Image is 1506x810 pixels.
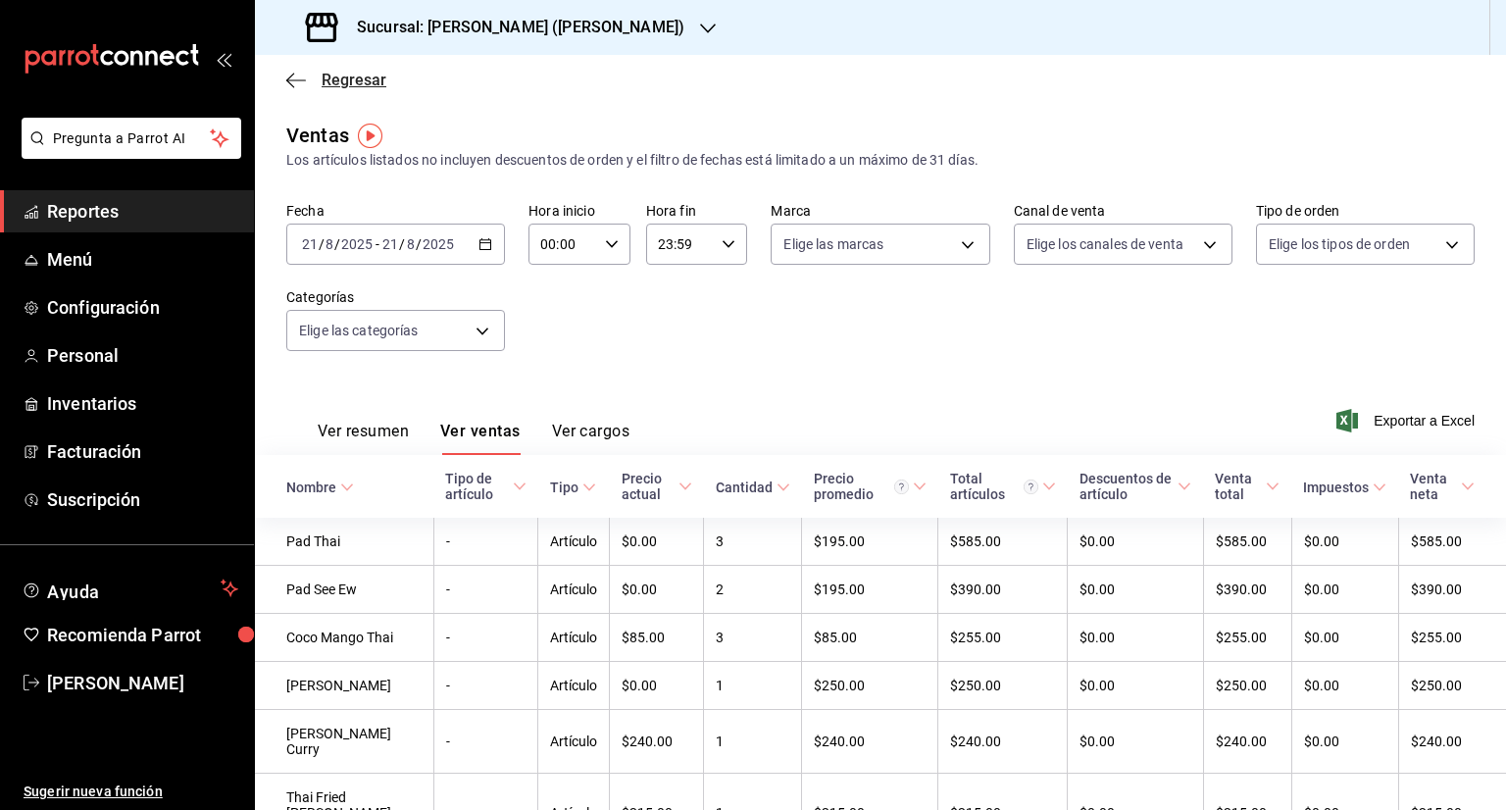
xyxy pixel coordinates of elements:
[1203,662,1291,710] td: $250.00
[610,518,704,566] td: $0.00
[1410,471,1457,502] div: Venta neta
[433,518,537,566] td: -
[1291,662,1398,710] td: $0.00
[938,566,1068,614] td: $390.00
[1269,234,1410,254] span: Elige los tipos de orden
[440,422,521,455] button: Ver ventas
[716,480,790,495] span: Cantidad
[1215,471,1280,502] span: Venta total
[938,614,1068,662] td: $255.00
[340,236,374,252] input: ----
[704,662,802,710] td: 1
[716,480,773,495] div: Cantidad
[771,204,989,218] label: Marca
[538,710,610,774] td: Artículo
[358,124,382,148] button: Tooltip marker
[286,480,354,495] span: Nombre
[1203,566,1291,614] td: $390.00
[704,518,802,566] td: 3
[802,518,938,566] td: $195.00
[1410,471,1475,502] span: Venta neta
[381,236,399,252] input: --
[286,480,336,495] div: Nombre
[255,566,433,614] td: Pad See Ew
[255,662,433,710] td: [PERSON_NAME]
[814,471,927,502] span: Precio promedio
[47,622,238,648] span: Recomienda Parrot
[610,566,704,614] td: $0.00
[538,518,610,566] td: Artículo
[334,236,340,252] span: /
[622,471,692,502] span: Precio actual
[47,246,238,273] span: Menú
[286,71,386,89] button: Regresar
[433,614,537,662] td: -
[216,51,231,67] button: open_drawer_menu
[47,486,238,513] span: Suscripción
[1079,471,1174,502] div: Descuentos de artículo
[938,662,1068,710] td: $250.00
[814,471,909,502] div: Precio promedio
[1203,518,1291,566] td: $585.00
[406,236,416,252] input: --
[47,294,238,321] span: Configuración
[255,614,433,662] td: Coco Mango Thai
[646,204,748,218] label: Hora fin
[538,614,610,662] td: Artículo
[552,422,630,455] button: Ver cargos
[802,710,938,774] td: $240.00
[416,236,422,252] span: /
[802,566,938,614] td: $195.00
[286,121,349,150] div: Ventas
[286,204,505,218] label: Fecha
[1068,566,1203,614] td: $0.00
[894,480,909,494] svg: Precio promedio = Total artículos / cantidad
[47,577,213,600] span: Ayuda
[1398,662,1506,710] td: $250.00
[445,471,508,502] div: Tipo de artículo
[301,236,319,252] input: --
[319,236,325,252] span: /
[286,150,1475,171] div: Los artículos listados no incluyen descuentos de orden y el filtro de fechas está limitado a un m...
[1068,518,1203,566] td: $0.00
[325,236,334,252] input: --
[433,662,537,710] td: -
[1215,471,1262,502] div: Venta total
[1203,614,1291,662] td: $255.00
[538,566,610,614] td: Artículo
[445,471,526,502] span: Tipo de artículo
[1014,204,1232,218] label: Canal de venta
[1068,710,1203,774] td: $0.00
[783,234,883,254] span: Elige las marcas
[299,321,419,340] span: Elige las categorías
[1340,409,1475,432] button: Exportar a Excel
[704,614,802,662] td: 3
[704,566,802,614] td: 2
[1303,480,1369,495] div: Impuestos
[704,710,802,774] td: 1
[1398,614,1506,662] td: $255.00
[1068,662,1203,710] td: $0.00
[1398,710,1506,774] td: $240.00
[938,710,1068,774] td: $240.00
[550,480,596,495] span: Tipo
[538,662,610,710] td: Artículo
[610,662,704,710] td: $0.00
[610,614,704,662] td: $85.00
[1303,480,1386,495] span: Impuestos
[802,662,938,710] td: $250.00
[950,471,1038,502] div: Total artículos
[24,782,238,802] span: Sugerir nueva función
[610,710,704,774] td: $240.00
[255,518,433,566] td: Pad Thai
[286,290,505,304] label: Categorías
[1398,518,1506,566] td: $585.00
[1291,710,1398,774] td: $0.00
[53,128,211,149] span: Pregunta a Parrot AI
[1291,614,1398,662] td: $0.00
[1068,614,1203,662] td: $0.00
[1398,566,1506,614] td: $390.00
[341,16,684,39] h3: Sucursal: [PERSON_NAME] ([PERSON_NAME])
[47,670,238,696] span: [PERSON_NAME]
[318,422,629,455] div: navigation tabs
